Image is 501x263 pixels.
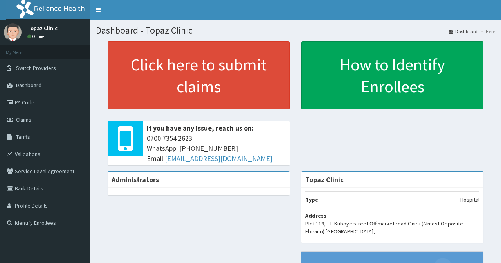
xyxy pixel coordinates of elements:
a: How to Identify Enrollees [301,41,483,109]
p: Hospital [460,196,479,204]
img: User Image [4,23,22,41]
a: Dashboard [449,28,478,35]
strong: Topaz Clinic [305,175,344,184]
b: Type [305,196,318,203]
a: Online [27,34,46,39]
b: Address [305,212,326,219]
b: Administrators [112,175,159,184]
span: Switch Providers [16,64,56,72]
span: Claims [16,116,31,123]
span: Dashboard [16,82,41,89]
b: If you have any issue, reach us on: [147,123,254,132]
a: Click here to submit claims [108,41,290,109]
li: Here [478,28,495,35]
span: Tariffs [16,133,30,140]
a: [EMAIL_ADDRESS][DOMAIN_NAME] [165,154,272,163]
span: 0700 7354 2623 WhatsApp: [PHONE_NUMBER] Email: [147,133,286,163]
p: Topaz Clinic [27,25,58,31]
h1: Dashboard - Topaz Clinic [96,25,495,36]
p: Plot 119, T.F Kuboye street Off market road Oniru (Almost Opposite Ebeano) [GEOGRAPHIC_DATA], [305,220,479,235]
